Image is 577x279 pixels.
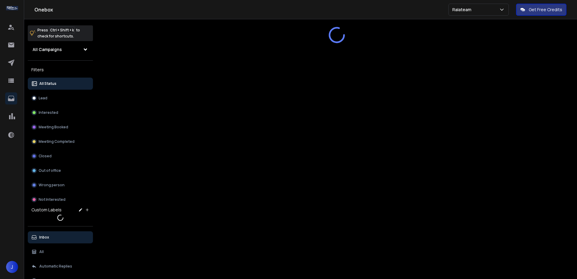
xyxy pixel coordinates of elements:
[39,264,72,269] p: Automatic Replies
[39,249,44,254] p: All
[28,260,93,272] button: Automatic Replies
[516,4,566,16] button: Get Free Credits
[28,92,93,104] button: Lead
[39,81,56,86] p: All Status
[28,78,93,90] button: All Status
[28,66,93,74] h3: Filters
[28,121,93,133] button: Meeting Booked
[39,96,47,101] p: Lead
[28,194,93,206] button: Not Interested
[34,6,448,13] h1: Onebox
[33,46,62,53] h1: All Campaigns
[39,139,75,144] p: Meeting Completed
[39,125,68,130] p: Meeting Booked
[39,110,58,115] p: Interested
[28,231,93,243] button: Inbox
[28,179,93,191] button: Wrong person
[452,7,474,13] p: Ralateam
[28,150,93,162] button: Closed
[6,261,18,273] button: J
[529,7,562,13] p: Get Free Credits
[37,27,80,39] p: Press to check for shortcuts.
[6,6,18,10] img: logo
[28,107,93,119] button: Interested
[39,168,61,173] p: Out of office
[39,183,65,188] p: Wrong person
[28,43,93,56] button: All Campaigns
[39,197,65,202] p: Not Interested
[39,235,49,240] p: Inbox
[28,246,93,258] button: All
[28,165,93,177] button: Out of office
[28,136,93,148] button: Meeting Completed
[39,154,52,159] p: Closed
[49,27,75,34] span: Ctrl + Shift + k
[31,207,62,213] h3: Custom Labels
